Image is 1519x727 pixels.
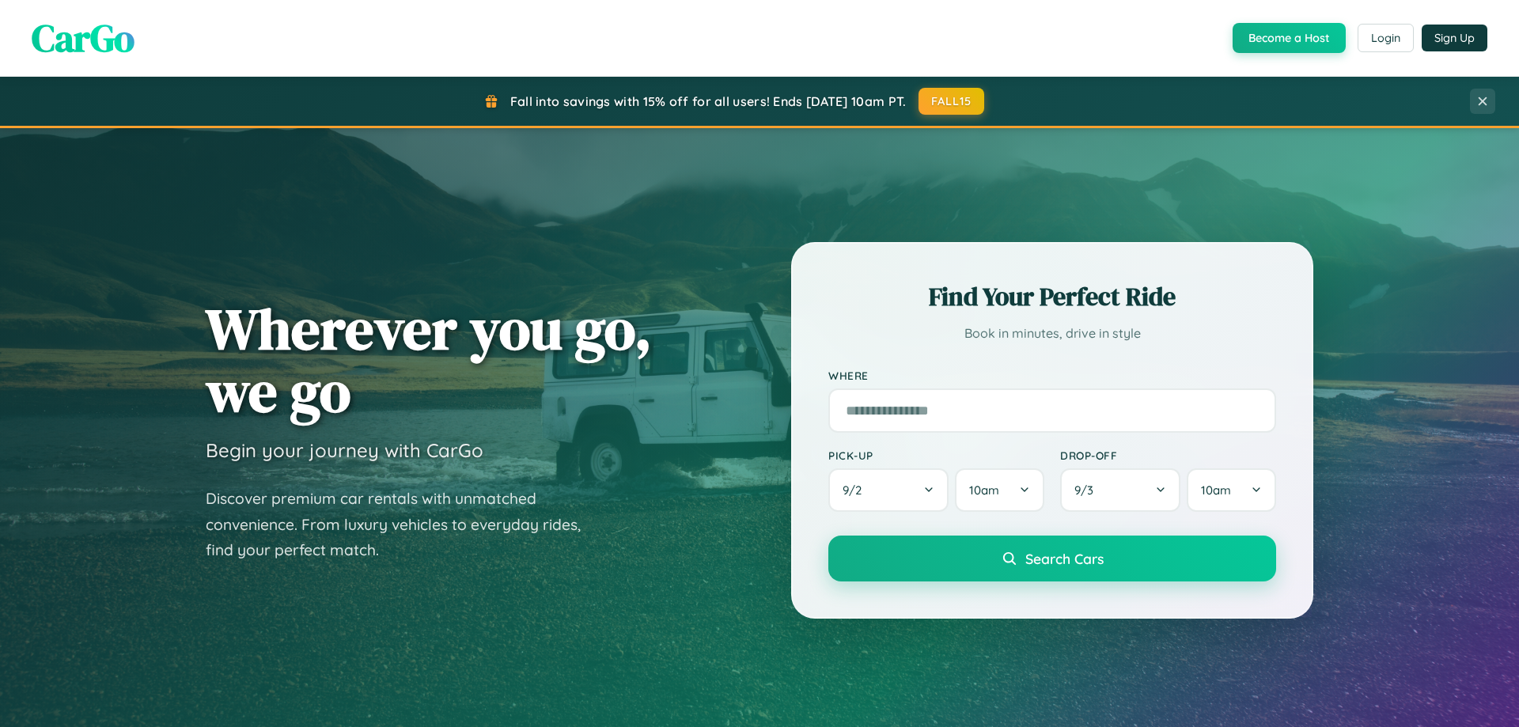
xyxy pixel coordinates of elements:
[1074,483,1101,498] span: 9 / 3
[1025,550,1104,567] span: Search Cars
[828,279,1276,314] h2: Find Your Perfect Ride
[1233,23,1346,53] button: Become a Host
[206,438,483,462] h3: Begin your journey with CarGo
[32,12,134,64] span: CarGo
[1422,25,1487,51] button: Sign Up
[1201,483,1231,498] span: 10am
[828,468,949,512] button: 9/2
[828,536,1276,581] button: Search Cars
[1060,468,1180,512] button: 9/3
[955,468,1044,512] button: 10am
[919,88,985,115] button: FALL15
[828,322,1276,345] p: Book in minutes, drive in style
[206,297,652,422] h1: Wherever you go, we go
[969,483,999,498] span: 10am
[1060,449,1276,462] label: Drop-off
[510,93,907,109] span: Fall into savings with 15% off for all users! Ends [DATE] 10am PT.
[828,369,1276,382] label: Where
[1358,24,1414,52] button: Login
[843,483,869,498] span: 9 / 2
[828,449,1044,462] label: Pick-up
[1187,468,1276,512] button: 10am
[206,486,601,563] p: Discover premium car rentals with unmatched convenience. From luxury vehicles to everyday rides, ...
